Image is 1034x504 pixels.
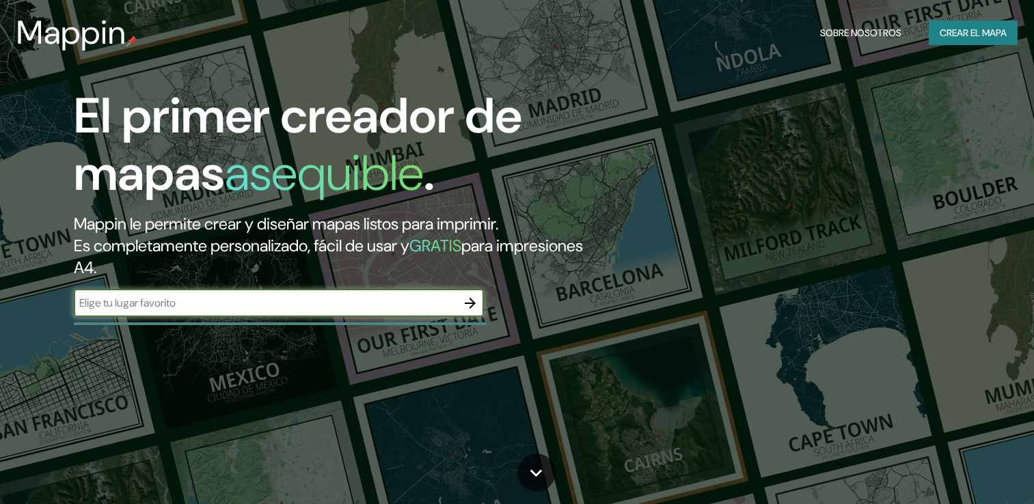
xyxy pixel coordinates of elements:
[74,295,457,311] input: Elige tu lugar favorito
[815,20,907,46] button: Sobre nosotros
[929,20,1018,46] button: Crear el mapa
[225,141,424,205] h1: asequible
[820,25,901,42] font: Sobre nosotros
[126,36,137,46] img: mappin-pin
[74,87,591,213] h1: El primer creador de mapas .
[940,25,1007,42] font: Crear el mapa
[409,235,461,256] h5: GRATIS
[16,14,126,52] h3: Mappin
[74,213,591,279] h2: Mappin le permite crear y diseñar mapas listos para imprimir. Es completamente personalizado, fác...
